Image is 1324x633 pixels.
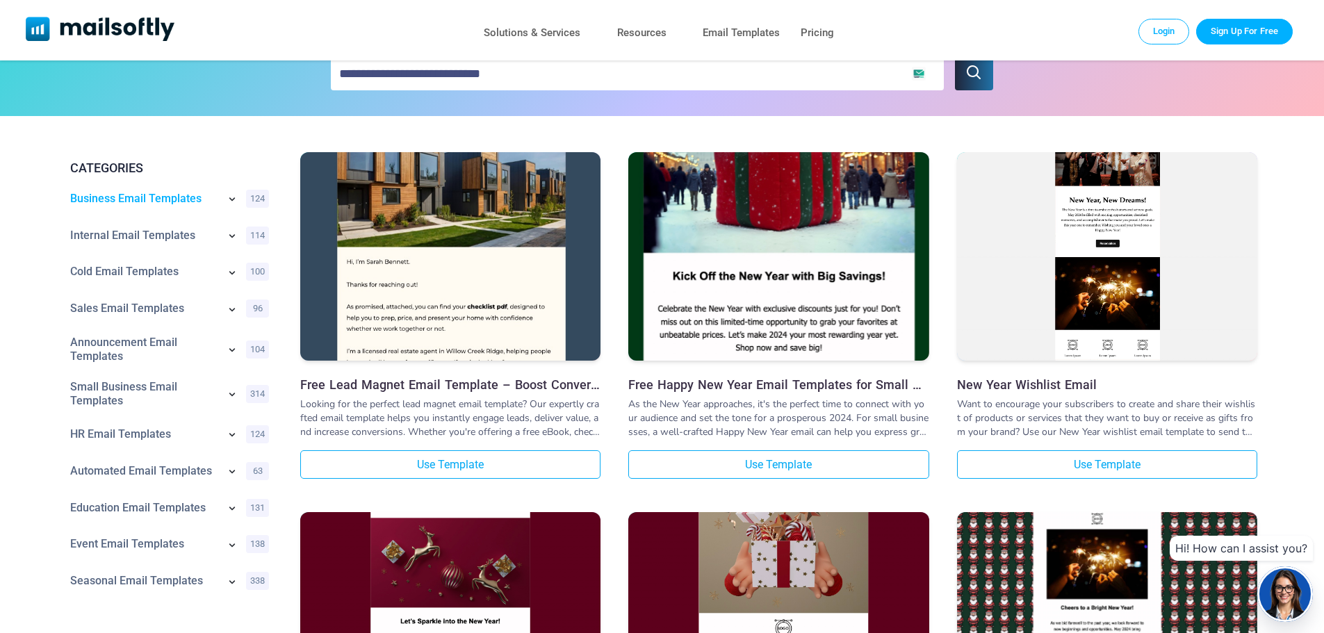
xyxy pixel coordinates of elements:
a: Show subcategories for Business Email Templates [225,192,239,208]
img: agent [1257,568,1313,620]
a: Use Template [957,450,1257,479]
a: Category [70,229,218,242]
div: Want to encourage your subscribers to create and share their wishlist of products or services tha... [957,397,1257,439]
a: New Year Wishlist Email [957,377,1257,392]
div: Hi! How can I assist you? [1170,536,1313,561]
div: Looking for the perfect lead magnet email template? Our expertly crafted email template helps you... [300,397,600,439]
a: Login [1138,19,1190,44]
a: Category [70,427,218,441]
a: Solutions & Services [484,23,580,43]
a: Show subcategories for HR Email Templates [225,427,239,444]
a: Free Happy New Year Email Templates for Small Businesses in 2024 [628,152,929,364]
a: Use Template [628,450,929,479]
a: Show subcategories for Announcement Email Templates [225,343,239,359]
a: Use Template [300,450,600,479]
a: Category [70,192,218,206]
img: Free Lead Magnet Email Template – Boost Conversions with Engaging Emails [300,70,600,443]
a: Category [70,464,218,478]
a: Category [70,380,218,408]
img: Mailsoftly Logo [26,17,175,41]
a: Free Lead Magnet Email Template – Boost Conversions with Engaging Emails [300,152,600,364]
a: Category [70,574,218,588]
a: Free Lead Magnet Email Template – Boost Conversions with Engaging Emails [300,377,600,392]
a: Email Templates [703,23,780,43]
a: Show subcategories for Internal Email Templates [225,229,239,245]
a: Pricing [801,23,834,43]
a: Free Happy New Year Email Templates for Small Businesses in [DATE] [628,377,929,392]
h3: Free Happy New Year Email Templates for Small Businesses in 2024 [628,377,929,392]
a: Show subcategories for Event Email Templates [225,538,239,554]
a: Show subcategories for Sales Email Templates [225,302,239,319]
a: Category [70,336,218,363]
a: Show subcategories for Education Email Templates [225,501,239,518]
a: New Year Wishlist Email [957,152,1257,364]
a: Category [70,265,218,279]
a: Resources [617,23,667,43]
div: CATEGORIES [59,159,275,177]
a: Show subcategories for Small Business Email Templates [225,387,239,404]
a: Category [70,537,218,551]
div: As the New Year approaches, it's the perfect time to connect with your audience and set the tone ... [628,397,929,439]
img: New Year Wishlist Email [957,106,1257,406]
a: Trial [1196,19,1293,44]
a: Category [70,501,218,515]
a: Show subcategories for Seasonal+Email+Templates [225,575,239,591]
a: Show subcategories for Cold Email Templates [225,265,239,282]
a: Category [70,302,218,315]
a: Mailsoftly [26,17,175,44]
a: Show subcategories for Automated Email Templates [225,464,239,481]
